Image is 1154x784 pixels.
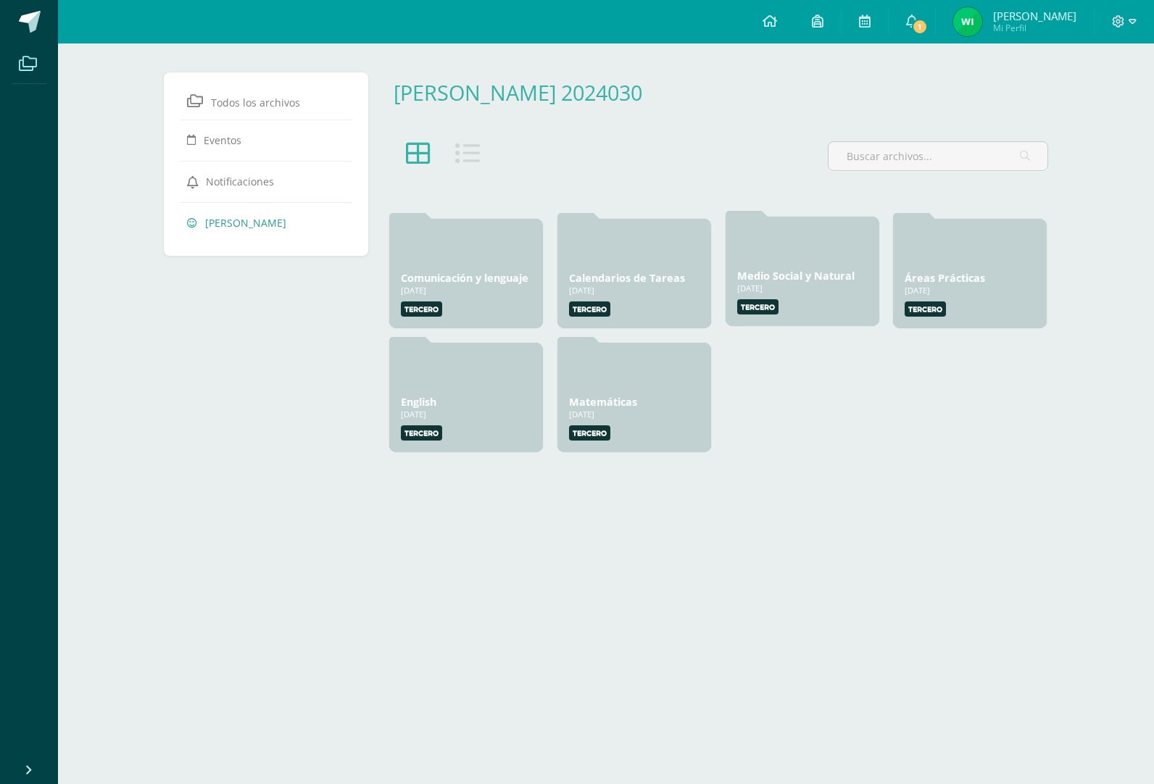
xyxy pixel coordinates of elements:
[401,301,442,317] label: Tercero
[737,299,779,314] label: Tercero
[569,409,700,420] div: [DATE]
[211,96,300,109] span: Todos los archivos
[205,216,286,230] span: [PERSON_NAME]
[905,285,1035,296] div: [DATE]
[905,271,985,285] a: Áreas Prácticas
[953,7,982,36] img: f0a50efb8721fa2ab10c1680b30ed47f.png
[993,9,1076,23] span: [PERSON_NAME]
[569,301,610,317] label: Tercero
[569,395,700,409] div: Matemáticas
[737,269,868,283] div: Medio Social y Natural
[401,395,531,409] div: English
[737,283,868,293] div: [DATE]
[187,209,345,235] a: [PERSON_NAME]
[401,425,442,441] label: Tercero
[569,271,700,285] div: Calendarios de Tareas
[569,425,610,441] label: Tercero
[569,395,637,409] a: Matemáticas
[993,22,1076,34] span: Mi Perfil
[204,133,241,147] span: Eventos
[401,395,436,409] a: English
[905,271,1035,285] div: Áreas Prácticas
[394,78,642,107] a: [PERSON_NAME] 2024030
[394,78,664,107] div: Mónica Ortíz 2024030
[829,142,1047,170] input: Buscar archivos...
[401,271,528,285] a: Comunicación y lenguaje
[905,301,946,317] label: Tercero
[737,269,855,283] a: Medio Social y Natural
[912,19,928,35] span: 1
[187,127,345,153] a: Eventos
[569,285,700,296] div: [DATE]
[187,88,345,114] a: Todos los archivos
[187,168,345,194] a: Notificaciones
[401,271,531,285] div: Comunicación y lenguaje
[401,285,531,296] div: [DATE]
[569,271,685,285] a: Calendarios de Tareas
[206,175,274,188] span: Notificaciones
[401,409,531,420] div: [DATE]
